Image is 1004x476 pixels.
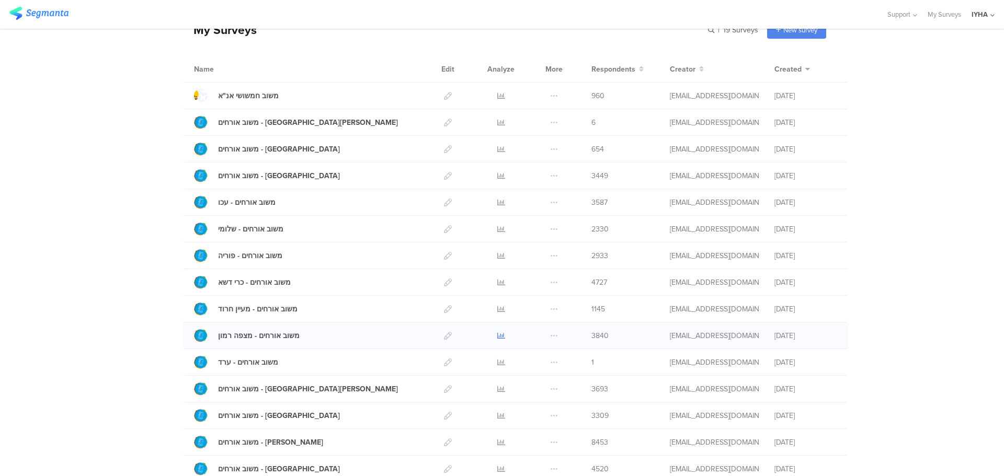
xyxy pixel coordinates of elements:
div: ofir@iyha.org.il [670,197,759,208]
div: משוב אורחים - פוריה [218,250,282,261]
div: [DATE] [774,357,837,368]
span: 4727 [591,277,607,288]
span: 1145 [591,304,605,315]
div: ofir@iyha.org.il [670,117,759,128]
a: משוב אורחים - פוריה [194,249,282,262]
span: 2330 [591,224,609,235]
span: 3309 [591,410,609,421]
div: משוב אורחים - רבין [218,437,323,448]
div: Edit [437,56,459,82]
div: ofir@iyha.org.il [670,410,759,421]
span: Respondents [591,64,635,75]
span: 2933 [591,250,608,261]
div: משוב אורחים - תל אביב [218,410,340,421]
a: משוב אורחים - מעיין חרוד [194,302,298,316]
div: My Surveys [183,21,257,39]
span: Creator [670,64,695,75]
div: [DATE] [774,117,837,128]
a: משוב אורחים - [GEOGRAPHIC_DATA] [194,409,340,422]
a: משוב אורחים - מצפה רמון [194,329,300,342]
div: משוב חמשושי אנ"א [218,90,279,101]
span: 4520 [591,463,609,474]
div: ofir@iyha.org.il [670,437,759,448]
div: משוב אורחים - מעיין חרוד [218,304,298,315]
div: Analyze [485,56,517,82]
a: משוב חמשושי אנ"א [194,89,279,102]
span: Support [887,9,910,19]
div: ofir@iyha.org.il [670,357,759,368]
div: משוב אורחים - מצפה רמון [218,330,300,341]
div: [DATE] [774,250,837,261]
img: segmanta logo [9,7,69,20]
div: ofir@iyha.org.il [670,170,759,181]
span: 3693 [591,384,608,394]
span: New survey [783,25,817,35]
div: ofir@iyha.org.il [670,330,759,341]
div: Name [194,64,257,75]
span: 3449 [591,170,608,181]
span: 960 [591,90,604,101]
div: [DATE] [774,170,837,181]
div: [DATE] [774,224,837,235]
span: | [716,25,721,36]
span: 6 [591,117,596,128]
a: משוב אורחים - [GEOGRAPHIC_DATA][PERSON_NAME] [194,115,398,129]
div: [DATE] [774,277,837,288]
div: [DATE] [774,410,837,421]
div: [DATE] [774,437,837,448]
div: ofir@iyha.org.il [670,144,759,155]
div: [DATE] [774,90,837,101]
span: 3840 [591,330,609,341]
div: משוב אורחים - פתח תקווה [218,117,398,128]
div: ofir@iyha.org.il [670,250,759,261]
div: ofir@iyha.org.il [670,304,759,315]
a: משוב אורחים - שלומי [194,222,283,236]
span: 19 Surveys [723,25,758,36]
div: More [543,56,565,82]
a: משוב אורחים - [GEOGRAPHIC_DATA] [194,462,340,475]
div: [DATE] [774,384,837,394]
div: משוב אורחים - תל חי [218,144,340,155]
div: [DATE] [774,144,837,155]
a: משוב אורחים - [GEOGRAPHIC_DATA] [194,169,340,182]
div: ofir@iyha.org.il [670,384,759,394]
div: משוב אורחים - עין גדי [218,384,398,394]
a: משוב אורחים - כרי דשא [194,275,291,289]
div: [DATE] [774,330,837,341]
div: משוב אורחים - ערד [218,357,278,368]
span: 1 [591,357,594,368]
a: משוב אורחים - [PERSON_NAME] [194,435,323,449]
div: משוב אורחים - כרי דשא [218,277,291,288]
span: 3587 [591,197,608,208]
button: Creator [670,64,704,75]
a: משוב אורחים - עכו [194,195,276,209]
div: ofir@iyha.org.il [670,90,759,101]
div: ofir@iyha.org.il [670,224,759,235]
div: [DATE] [774,304,837,315]
div: משוב אורחים - חיפה [218,170,340,181]
button: Created [774,64,810,75]
div: משוב אורחים - בית שאן [218,463,340,474]
div: [DATE] [774,463,837,474]
span: 8453 [591,437,608,448]
div: משוב אורחים - שלומי [218,224,283,235]
div: ofir@iyha.org.il [670,463,759,474]
a: משוב אורחים - ערד [194,355,278,369]
a: משוב אורחים - [GEOGRAPHIC_DATA][PERSON_NAME] [194,382,398,396]
a: משוב אורחים - [GEOGRAPHIC_DATA] [194,142,340,156]
span: 654 [591,144,604,155]
div: משוב אורחים - עכו [218,197,276,208]
span: Created [774,64,802,75]
div: IYHA [972,9,988,19]
button: Respondents [591,64,644,75]
div: [DATE] [774,197,837,208]
div: ofir@iyha.org.il [670,277,759,288]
